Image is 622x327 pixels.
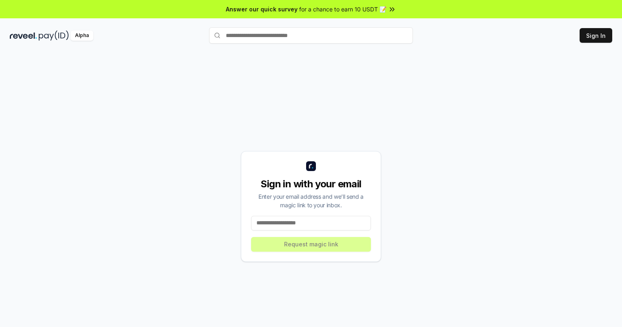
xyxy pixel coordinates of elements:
div: Sign in with your email [251,178,371,191]
button: Sign In [580,28,612,43]
img: pay_id [39,31,69,41]
img: logo_small [306,161,316,171]
span: for a chance to earn 10 USDT 📝 [299,5,386,13]
div: Alpha [71,31,93,41]
span: Answer our quick survey [226,5,298,13]
img: reveel_dark [10,31,37,41]
div: Enter your email address and we’ll send a magic link to your inbox. [251,192,371,209]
